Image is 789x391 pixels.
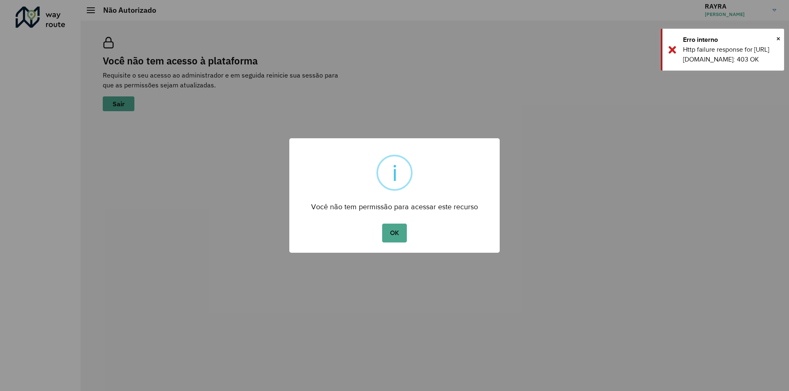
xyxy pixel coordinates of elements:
div: i [392,156,397,189]
span: × [776,32,780,45]
div: Você não tem permissão para acessar este recurso [289,195,500,213]
button: OK [382,224,406,242]
button: Close [776,32,780,45]
div: Erro interno [683,35,778,45]
div: Http failure response for [URL][DOMAIN_NAME]: 403 OK [683,45,778,64]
